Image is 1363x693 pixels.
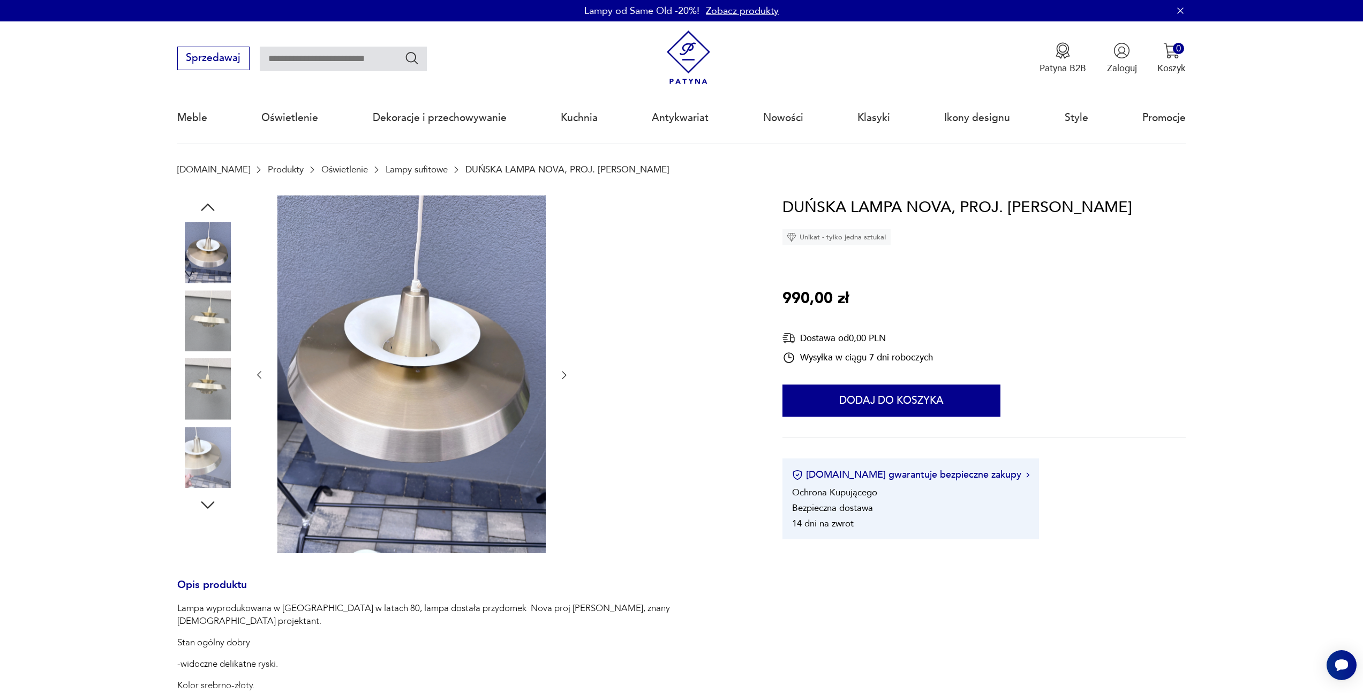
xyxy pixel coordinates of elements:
img: Ikona koszyka [1163,42,1180,59]
img: Ikona certyfikatu [792,470,803,480]
p: 990,00 zł [782,287,849,311]
img: Zdjęcie produktu DUŃSKA LAMPA NOVA, PROJ. JO HAMMERBORG [177,222,238,283]
button: 0Koszyk [1157,42,1186,74]
div: Unikat - tylko jedna sztuka! [782,229,891,245]
li: Ochrona Kupującego [792,486,877,499]
p: DUŃSKA LAMPA NOVA, PROJ. [PERSON_NAME] [465,164,669,175]
a: Style [1065,93,1088,142]
img: Patyna - sklep z meblami i dekoracjami vintage [661,31,716,85]
button: Sprzedawaj [177,47,250,70]
a: Ikona medaluPatyna B2B [1040,42,1086,74]
img: Ikonka użytkownika [1113,42,1130,59]
img: Zdjęcie produktu DUŃSKA LAMPA NOVA, PROJ. JO HAMMERBORG [177,427,238,488]
a: [DOMAIN_NAME] [177,164,250,175]
button: [DOMAIN_NAME] gwarantuje bezpieczne zakupy [792,468,1029,481]
div: 0 [1173,43,1184,54]
img: Ikona strzałki w prawo [1026,472,1029,478]
p: Stan ogólny dobry [177,636,751,649]
p: Patyna B2B [1040,62,1086,74]
a: Antykwariat [652,93,709,142]
img: Ikona diamentu [787,232,796,242]
p: Zaloguj [1107,62,1137,74]
p: Kolor srebrno-złoty. [177,679,751,692]
a: Lampy sufitowe [386,164,448,175]
img: Ikona dostawy [782,332,795,345]
h1: DUŃSKA LAMPA NOVA, PROJ. [PERSON_NAME] [782,195,1132,220]
div: Wysyłka w ciągu 7 dni roboczych [782,351,933,364]
li: Bezpieczna dostawa [792,502,873,514]
img: Zdjęcie produktu DUŃSKA LAMPA NOVA, PROJ. JO HAMMERBORG [277,195,546,553]
iframe: Smartsupp widget button [1327,650,1357,680]
a: Oświetlenie [321,164,368,175]
button: Szukaj [404,50,420,66]
li: 14 dni na zwrot [792,517,854,530]
p: Lampa wyprodukowana w [GEOGRAPHIC_DATA] w latach 80, lampa dostała przydomek Nova proj [PERSON_NA... [177,602,751,628]
a: Kuchnia [561,93,598,142]
h3: Opis produktu [177,581,751,602]
a: Klasyki [857,93,890,142]
a: Sprzedawaj [177,55,250,63]
p: Lampy od Same Old -20%! [584,4,699,18]
img: Ikona medalu [1055,42,1071,59]
a: Promocje [1142,93,1186,142]
a: Zobacz produkty [706,4,779,18]
button: Dodaj do koszyka [782,385,1000,417]
a: Nowości [763,93,803,142]
p: Koszyk [1157,62,1186,74]
a: Oświetlenie [261,93,318,142]
img: Zdjęcie produktu DUŃSKA LAMPA NOVA, PROJ. JO HAMMERBORG [177,359,238,420]
button: Patyna B2B [1040,42,1086,74]
a: Dekoracje i przechowywanie [373,93,507,142]
a: Meble [177,93,207,142]
button: Zaloguj [1107,42,1137,74]
img: Zdjęcie produktu DUŃSKA LAMPA NOVA, PROJ. JO HAMMERBORG [177,290,238,351]
div: Dostawa od 0,00 PLN [782,332,933,345]
a: Ikony designu [944,93,1010,142]
a: Produkty [268,164,304,175]
p: -widoczne delikatne ryski. [177,658,751,671]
